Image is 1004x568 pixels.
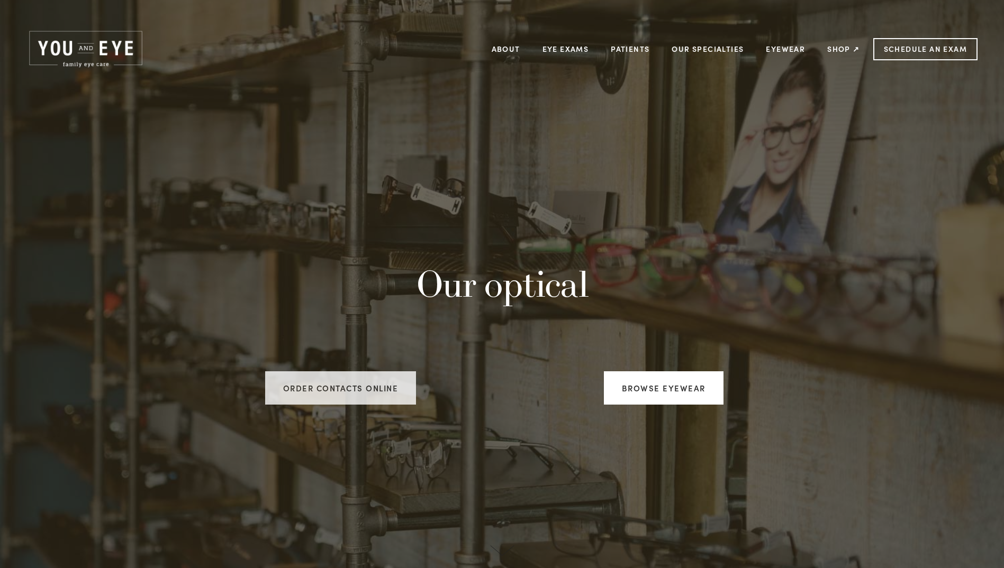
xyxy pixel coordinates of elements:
a: Our Specialties [672,44,744,54]
a: About [492,41,520,57]
a: Schedule an Exam [873,38,978,60]
a: Shop ↗ [827,41,860,57]
a: Browse Eyewear [604,371,723,405]
h1: Our optical [212,262,792,305]
a: Patients [611,41,649,57]
a: Eyewear [766,41,805,57]
a: Eye Exams [542,41,589,57]
a: Order Contacts Online [265,371,417,405]
img: Rochester, MN | You and Eye | Family Eye Care [26,29,145,69]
